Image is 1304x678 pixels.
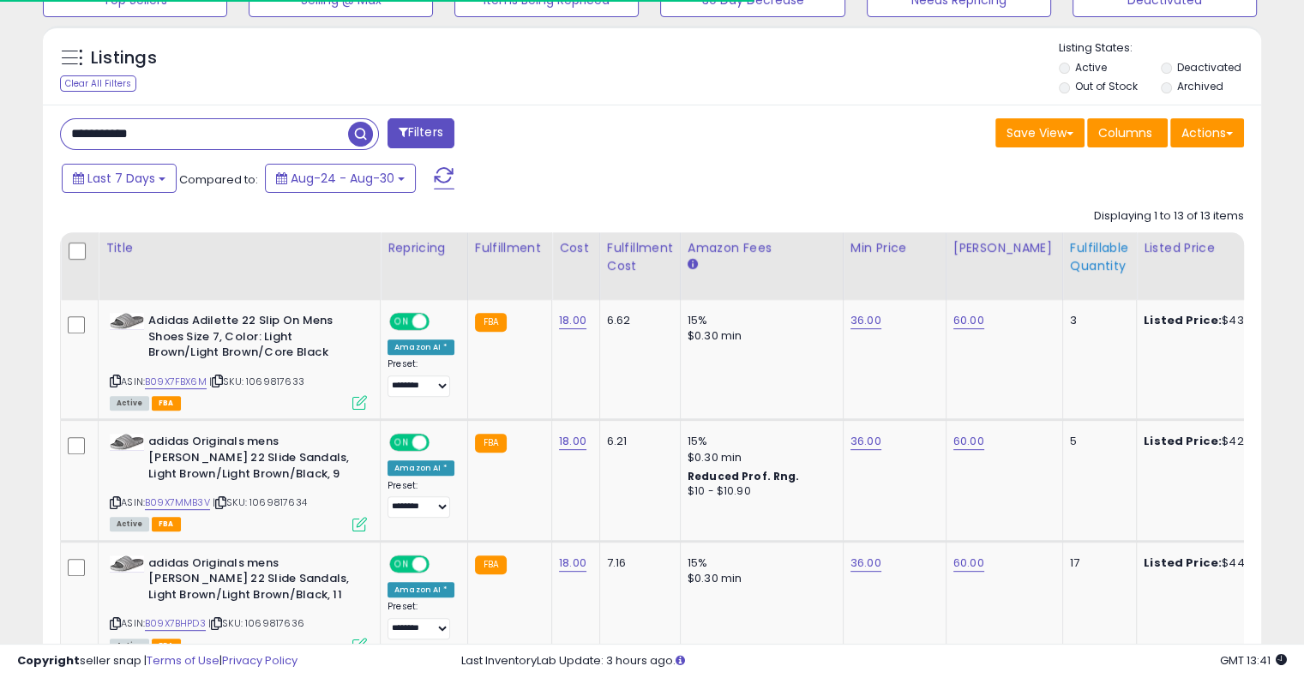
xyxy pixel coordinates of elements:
[87,170,155,187] span: Last 7 Days
[1144,312,1222,328] b: Listed Price:
[1144,433,1222,449] b: Listed Price:
[1075,79,1138,93] label: Out of Stock
[1144,434,1286,449] div: $42.12
[1144,555,1286,571] div: $44.50
[475,313,507,332] small: FBA
[1220,652,1287,669] span: 2025-09-7 13:41 GMT
[1070,313,1123,328] div: 3
[688,450,830,465] div: $0.30 min
[148,555,357,608] b: adidas Originals mens [PERSON_NAME] 22 Slide Sandals, Light Brown/Light Brown/Black, 11
[427,315,454,329] span: OFF
[559,433,586,450] a: 18.00
[388,582,454,597] div: Amazon AI *
[607,239,673,275] div: Fulfillment Cost
[17,653,297,669] div: seller snap | |
[607,555,667,571] div: 7.16
[850,239,939,257] div: Min Price
[953,555,984,572] a: 60.00
[850,433,881,450] a: 36.00
[1144,239,1292,257] div: Listed Price
[91,46,157,70] h5: Listings
[388,339,454,355] div: Amazon AI *
[1144,313,1286,328] div: $43.99
[1070,434,1123,449] div: 5
[388,601,454,639] div: Preset:
[688,555,830,571] div: 15%
[152,517,181,531] span: FBA
[265,164,416,193] button: Aug-24 - Aug-30
[391,435,412,450] span: ON
[388,480,454,519] div: Preset:
[1176,60,1241,75] label: Deactivated
[1170,118,1244,147] button: Actions
[688,328,830,344] div: $0.30 min
[1059,40,1261,57] p: Listing States:
[391,556,412,571] span: ON
[688,313,830,328] div: 15%
[110,517,149,531] span: All listings currently available for purchase on Amazon
[60,75,136,92] div: Clear All Filters
[105,239,373,257] div: Title
[62,164,177,193] button: Last 7 Days
[110,313,367,408] div: ASIN:
[152,396,181,411] span: FBA
[145,495,210,510] a: B09X7MMB3V
[388,460,454,476] div: Amazon AI *
[850,312,881,329] a: 36.00
[475,239,544,257] div: Fulfillment
[461,653,1287,669] div: Last InventoryLab Update: 3 hours ago.
[953,239,1055,257] div: [PERSON_NAME]
[688,484,830,499] div: $10 - $10.90
[208,616,304,630] span: | SKU: 1069817636
[1070,555,1123,571] div: 17
[688,239,836,257] div: Amazon Fees
[148,313,357,365] b: Adidas Adilette 22 Slip On Mens Shoes Size 7, Color: Light Brown/Light Brown/Core Black
[1094,208,1244,225] div: Displaying 1 to 13 of 13 items
[1144,555,1222,571] b: Listed Price:
[953,312,984,329] a: 60.00
[209,375,304,388] span: | SKU: 1069817633
[291,170,394,187] span: Aug-24 - Aug-30
[953,433,984,450] a: 60.00
[222,652,297,669] a: Privacy Policy
[110,396,149,411] span: All listings currently available for purchase on Amazon
[391,315,412,329] span: ON
[145,375,207,389] a: B09X7FBX6M
[1087,118,1168,147] button: Columns
[147,652,219,669] a: Terms of Use
[688,434,830,449] div: 15%
[388,358,454,397] div: Preset:
[17,652,80,669] strong: Copyright
[179,171,258,188] span: Compared to:
[1176,79,1223,93] label: Archived
[607,313,667,328] div: 6.62
[1098,124,1152,141] span: Columns
[388,118,454,148] button: Filters
[995,118,1085,147] button: Save View
[607,434,667,449] div: 6.21
[688,257,698,273] small: Amazon Fees.
[688,571,830,586] div: $0.30 min
[559,312,586,329] a: 18.00
[145,616,206,631] a: B09X7BHPD3
[427,435,454,450] span: OFF
[110,434,367,529] div: ASIN:
[388,239,460,257] div: Repricing
[427,556,454,571] span: OFF
[475,434,507,453] small: FBA
[213,495,307,509] span: | SKU: 1069817634
[559,555,586,572] a: 18.00
[1075,60,1107,75] label: Active
[110,555,144,572] img: 31aL9NWBIiL._SL40_.jpg
[559,239,592,257] div: Cost
[110,313,144,329] img: 31aL9NWBIiL._SL40_.jpg
[110,434,144,450] img: 31aL9NWBIiL._SL40_.jpg
[688,469,800,483] b: Reduced Prof. Rng.
[475,555,507,574] small: FBA
[850,555,881,572] a: 36.00
[148,434,357,486] b: adidas Originals mens [PERSON_NAME] 22 Slide Sandals, Light Brown/Light Brown/Black, 9
[1070,239,1129,275] div: Fulfillable Quantity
